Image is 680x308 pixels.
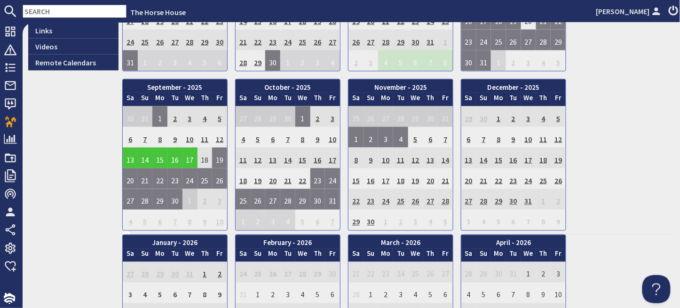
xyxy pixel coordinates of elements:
[461,106,476,127] td: 29
[310,93,325,106] th: Th
[251,249,266,262] th: Su
[551,30,566,50] td: 29
[506,30,521,50] td: 26
[167,249,182,262] th: Tu
[167,93,182,106] th: Tu
[251,148,266,168] td: 12
[280,148,295,168] td: 14
[551,106,566,127] td: 5
[212,189,227,210] td: 3
[265,106,280,127] td: 29
[138,50,153,71] td: 1
[536,168,551,189] td: 25
[212,249,227,262] th: Fr
[521,189,536,210] td: 31
[251,210,266,230] td: 2
[182,93,198,106] th: We
[423,106,438,127] td: 30
[393,148,408,168] td: 11
[521,93,536,106] th: We
[123,249,138,262] th: Sa
[423,30,438,50] td: 31
[423,210,438,230] td: 4
[236,235,340,249] th: February - 2026
[152,189,167,210] td: 29
[236,127,251,148] td: 4
[364,50,379,71] td: 3
[123,79,227,93] th: September - 2025
[167,127,182,148] td: 9
[378,30,393,50] td: 28
[461,50,476,71] td: 30
[310,168,325,189] td: 23
[461,30,476,50] td: 23
[310,30,325,50] td: 26
[295,127,310,148] td: 8
[138,189,153,210] td: 28
[423,93,438,106] th: Th
[506,127,521,148] td: 9
[393,210,408,230] td: 2
[438,127,453,148] td: 7
[551,93,566,106] th: Fr
[236,93,251,106] th: Sa
[461,79,566,93] th: December - 2025
[265,168,280,189] td: 20
[295,30,310,50] td: 25
[408,30,423,50] td: 30
[152,148,167,168] td: 15
[521,50,536,71] td: 3
[348,210,364,230] td: 29
[280,168,295,189] td: 21
[348,148,364,168] td: 8
[310,249,325,262] th: Th
[265,127,280,148] td: 6
[393,50,408,71] td: 5
[325,168,340,189] td: 24
[251,168,266,189] td: 19
[280,93,295,106] th: Tu
[198,30,213,50] td: 29
[364,168,379,189] td: 16
[551,148,566,168] td: 19
[251,50,266,71] td: 29
[378,50,393,71] td: 4
[123,127,138,148] td: 6
[491,249,506,262] th: Mo
[251,93,266,106] th: Su
[167,30,182,50] td: 27
[348,127,364,148] td: 1
[236,249,251,262] th: Sa
[167,106,182,127] td: 2
[491,168,506,189] td: 22
[152,168,167,189] td: 22
[138,262,153,283] td: 28
[198,106,213,127] td: 4
[461,210,476,230] td: 3
[280,210,295,230] td: 4
[251,106,266,127] td: 28
[536,93,551,106] th: Th
[152,50,167,71] td: 2
[491,30,506,50] td: 25
[642,275,671,303] iframe: Toggle Customer Support
[325,93,340,106] th: Fr
[310,189,325,210] td: 30
[212,30,227,50] td: 30
[325,189,340,210] td: 31
[28,23,119,39] a: Links
[536,50,551,71] td: 4
[536,148,551,168] td: 18
[521,249,536,262] th: We
[236,79,340,93] th: October - 2025
[476,189,491,210] td: 28
[408,189,423,210] td: 26
[596,6,663,17] a: [PERSON_NAME]
[123,50,138,71] td: 31
[138,106,153,127] td: 31
[236,189,251,210] td: 25
[506,249,521,262] th: Tu
[378,189,393,210] td: 24
[182,249,198,262] th: We
[408,210,423,230] td: 3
